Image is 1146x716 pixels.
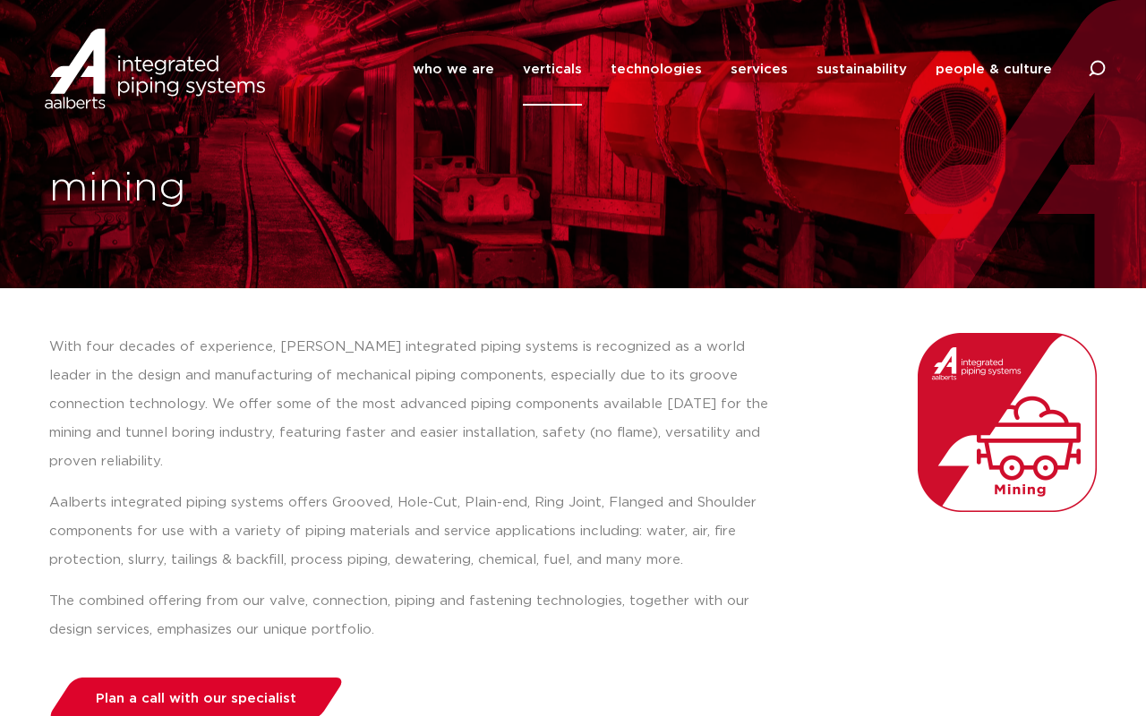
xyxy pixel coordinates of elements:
a: who we are [413,33,494,106]
a: services [731,33,788,106]
nav: Menu [413,33,1052,106]
p: With four decades of experience, [PERSON_NAME] integrated piping systems is recognized as a world... [49,333,777,476]
a: verticals [523,33,582,106]
a: technologies [611,33,702,106]
a: sustainability [817,33,907,106]
a: people & culture [936,33,1052,106]
p: Aalberts integrated piping systems offers Grooved, Hole-Cut, Plain-end, Ring Joint, Flanged and S... [49,489,777,575]
span: Plan a call with our specialist [96,692,296,705]
h1: mining [49,160,564,217]
p: The combined offering from our valve, connection, piping and fastening technologies, together wit... [49,587,777,644]
img: Aalberts_IPS_icon_mining_rgb [918,333,1097,512]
